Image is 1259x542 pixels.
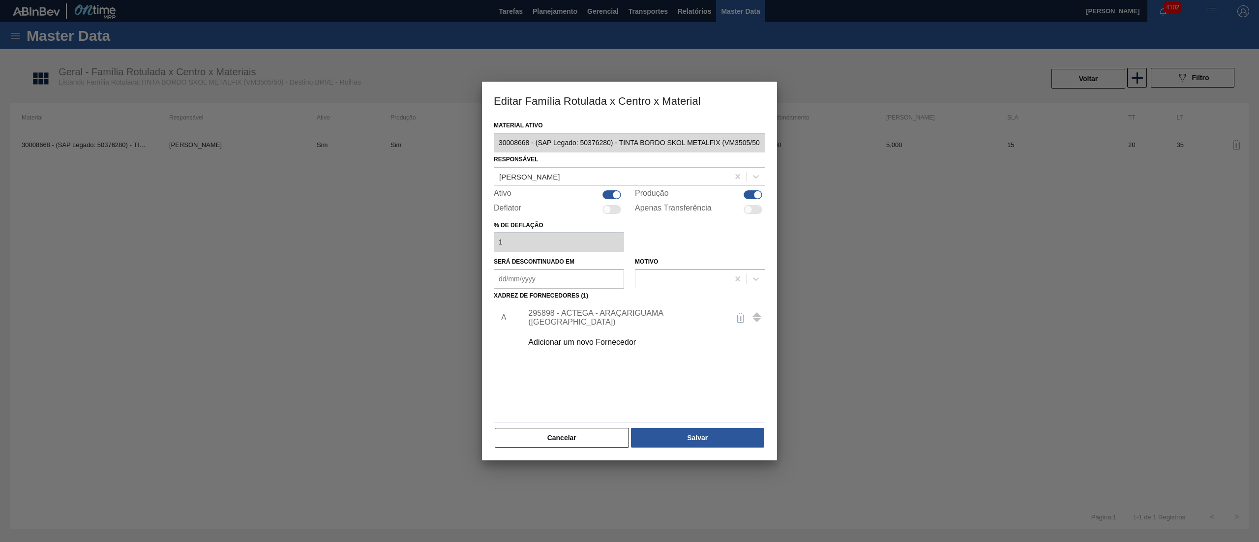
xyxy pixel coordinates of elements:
label: Deflator [494,204,521,215]
div: [PERSON_NAME] [499,172,560,181]
div: Adicionar um novo Fornecedor [528,338,721,347]
label: % de deflação [494,218,624,233]
button: Salvar [631,428,764,448]
label: Será descontinuado em [494,258,574,265]
label: Motivo [635,258,658,265]
h3: Editar Família Rotulada x Centro x Material [482,82,777,119]
li: A [494,305,509,330]
label: Ativo [494,189,511,201]
button: Cancelar [495,428,629,448]
button: delete-icon [729,306,752,330]
img: delete-icon [735,312,747,324]
label: Material ativo [494,119,765,133]
label: Produção [635,189,669,201]
div: 295898 - ACTEGA - ARAÇARIGUAMA ([GEOGRAPHIC_DATA]) [528,309,721,327]
label: Apenas Transferência [635,204,712,215]
input: dd/mm/yyyy [494,269,624,289]
label: Xadrez de Fornecedores (1) [494,292,588,299]
label: Responsável [494,156,539,163]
